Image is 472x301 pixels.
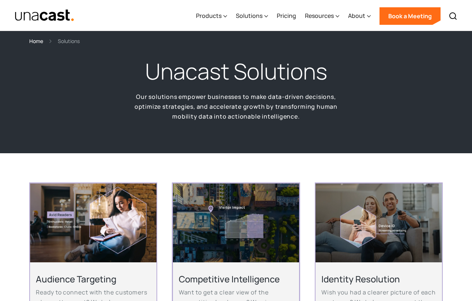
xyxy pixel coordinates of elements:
[236,1,268,31] div: Solutions
[277,1,296,31] a: Pricing
[380,7,441,25] a: Book a Meeting
[29,37,43,45] a: Home
[145,57,327,86] h1: Unacast Solutions
[236,11,263,20] div: Solutions
[196,1,227,31] div: Products
[15,9,74,22] img: Unacast text logo
[58,37,80,45] div: Solutions
[348,11,365,20] div: About
[179,273,294,285] h2: Competitive Intelligence
[305,1,339,31] div: Resources
[449,12,457,20] img: Search icon
[305,11,334,20] div: Resources
[321,273,436,285] h2: Identity Resolution
[348,1,371,31] div: About
[123,92,350,121] p: Our solutions empower businesses to make data-driven decisions, optimize strategies, and accelera...
[15,9,74,22] a: home
[196,11,222,20] div: Products
[36,273,151,285] h2: Audience Targeting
